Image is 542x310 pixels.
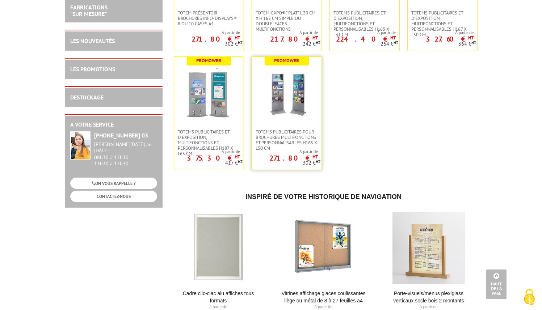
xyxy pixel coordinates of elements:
[384,304,474,310] p: À partir de
[184,68,234,118] img: Totems publicitaires et d'exposition, multifonctions et personnalisables H187 X L65 CM
[270,37,318,41] p: 217.80 €
[252,129,322,151] a: Totems publicitaires pour brochures multifonctions et personnalisables H165 x L50 cm
[70,191,157,202] a: CONTACTEZ-NOUS
[235,154,240,160] sup: HT
[390,35,396,41] sup: HT
[269,156,318,160] p: 271.80 €
[70,65,115,73] a: LES PROMOTIONS
[70,37,115,44] a: LES NOUVEAUTÉS
[252,30,318,35] span: A partir de
[70,122,157,128] h2: A votre service
[174,290,263,304] a: Cadre Clic-Clac Alu affiches tous formats
[411,10,474,37] span: Totems publicitaires et d'exposition, multifonctions et personnalisables H167 X L50 CM
[245,193,402,200] span: Inspiré de votre historique de navigation
[256,10,318,32] span: Totem-Expo® " plat " L 30 cm x H 165 cm simple ou double-faces multifonctions
[94,141,157,166] div: 08h30 à 12h30 13h30 à 17h30
[408,30,474,35] span: A partir de
[312,35,318,41] sup: HT
[330,10,399,37] a: Totems publicitaires et d'exposition, multifonctions et personnalisables H165 X L31 CM
[94,141,157,154] div: [PERSON_NAME][DATE] au [DATE]
[174,304,263,310] p: À partir de
[303,160,320,166] p: 302 €
[333,10,396,37] span: Totems publicitaires et d'exposition, multifonctions et personnalisables H165 X L31 CM
[256,129,318,151] span: Totems publicitaires pour brochures multifonctions et personnalisables H165 x L50 cm
[238,40,243,45] sup: HT
[486,269,507,299] a: Haut de la page
[192,37,240,41] p: 271.80 €
[316,159,320,164] sup: HT
[94,132,148,139] strong: [PHONE_NUMBER] 03
[330,30,396,35] span: A partir de
[426,37,474,41] p: 327.60 €
[225,160,243,166] p: 417 €
[394,40,398,45] sup: HT
[312,154,318,160] sup: HT
[178,10,240,26] span: Totem Présentoir brochures Info-Displays® 8 ou 10 cases A4
[458,41,476,47] p: 364 €
[408,10,477,37] a: Totems publicitaires et d'exposition, multifonctions et personnalisables H167 X L50 CM
[279,290,368,304] a: Vitrines affichage glaces coulissantes liège ou métal de 8 à 27 feuilles A4
[336,37,396,41] p: 224.40 €
[70,4,108,17] a: FABRICATIONS"Sur Mesure"
[174,30,240,35] span: A partir de
[517,285,542,310] button: Cookies (fenêtre modale)
[274,58,299,64] b: Promoweb
[235,35,240,41] sup: HT
[174,129,244,156] a: Totems publicitaires et d'exposition, multifonctions et personnalisables H187 X L65 CM
[187,156,240,160] p: 375.30 €
[316,40,320,45] sup: HT
[261,68,312,118] img: Totems publicitaires pour brochures multifonctions et personnalisables H165 x L50 cm
[468,35,474,41] sup: HT
[174,149,240,154] span: A partir de
[178,129,240,156] span: Totems publicitaires et d'exposition, multifonctions et personnalisables H187 X L65 CM
[520,288,538,306] img: Cookies (fenêtre modale)
[303,41,320,47] p: 242 €
[471,40,476,45] sup: HT
[196,58,221,64] b: Promoweb
[70,131,91,160] img: widget-service.jpg
[70,178,157,189] a: ON VOUS RAPPELLE ?
[384,290,474,304] a: Porte-Visuels/Menus Plexiglass Verticaux Socle Bois 2 Montants
[252,149,318,154] span: A partir de
[252,10,322,32] a: Totem-Expo® " plat " L 30 cm x H 165 cm simple ou double-faces multifonctions
[238,159,243,164] sup: HT
[174,10,244,26] a: Totem Présentoir brochures Info-Displays® 8 ou 10 cases A4
[279,304,368,310] p: À partir de
[70,94,104,101] a: DESTOCKAGE
[225,41,243,47] p: 302 €
[381,41,398,47] p: 264 €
